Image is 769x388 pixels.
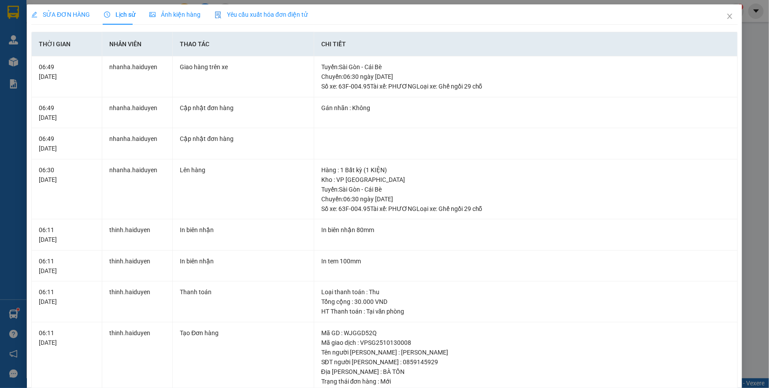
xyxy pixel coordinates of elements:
div: Địa [PERSON_NAME] : BÀ TỒN [321,367,730,377]
div: Tên người [PERSON_NAME] : [PERSON_NAME] [321,347,730,357]
td: thinh.haiduyen [102,251,173,282]
div: Mã GD : WJGGD52Q [321,328,730,338]
div: Giao hàng trên xe [180,62,306,72]
div: In biên nhận [180,256,306,266]
span: Yêu cầu xuất hóa đơn điện tử [215,11,308,18]
div: Cập nhật đơn hàng [180,103,306,113]
td: nhanha.haiduyen [102,159,173,220]
td: nhanha.haiduyen [102,128,173,159]
span: SỬA ĐƠN HÀNG [31,11,90,18]
div: Tạo Đơn hàng [180,328,306,338]
td: thinh.haiduyen [102,281,173,322]
td: thinh.haiduyen [102,219,173,251]
span: clock-circle [104,11,110,18]
span: Ảnh kiện hàng [149,11,201,18]
th: Thao tác [173,32,314,56]
td: nhanha.haiduyen [102,97,173,129]
div: In biên nhận [180,225,306,235]
div: In tem 100mm [321,256,730,266]
th: Chi tiết [314,32,738,56]
div: 06:49 [DATE] [39,103,95,122]
td: nhanha.haiduyen [102,56,173,97]
div: Thanh toán [180,287,306,297]
div: 06:11 [DATE] [39,287,95,307]
button: Close [717,4,742,29]
div: 06:11 [DATE] [39,225,95,244]
div: Gán nhãn : Không [321,103,730,113]
div: Hàng : 1 Bất kỳ (1 KIỆN) [321,165,730,175]
div: Loại thanh toán : Thu [321,287,730,297]
span: picture [149,11,156,18]
div: In biên nhận 80mm [321,225,730,235]
div: 06:11 [DATE] [39,256,95,276]
div: 06:49 [DATE] [39,134,95,153]
div: 06:49 [DATE] [39,62,95,81]
div: HT Thanh toán : Tại văn phòng [321,307,730,316]
th: Nhân viên [102,32,173,56]
th: Thời gian [32,32,102,56]
div: Tuyến : Sài Gòn - Cái Bè Chuyến: 06:30 ngày [DATE] Số xe: 63F-004.95 Tài xế: PHƯƠNG Loại xe: Ghế ... [321,62,730,91]
img: icon [215,11,222,18]
span: edit [31,11,37,18]
div: Lên hàng [180,165,306,175]
div: Kho : VP [GEOGRAPHIC_DATA] [321,175,730,185]
div: 06:11 [DATE] [39,328,95,347]
div: Tổng cộng : 30.000 VND [321,297,730,307]
div: Trạng thái đơn hàng : Mới [321,377,730,386]
span: Lịch sử [104,11,135,18]
span: close [726,13,733,20]
div: Tuyến : Sài Gòn - Cái Bè Chuyến: 06:30 ngày [DATE] Số xe: 63F-004.95 Tài xế: PHƯƠNG Loại xe: Ghế ... [321,185,730,214]
div: Cập nhật đơn hàng [180,134,306,144]
div: SĐT người [PERSON_NAME] : 0859145929 [321,357,730,367]
div: 06:30 [DATE] [39,165,95,185]
div: Mã giao dịch : VPSG2510130008 [321,338,730,347]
